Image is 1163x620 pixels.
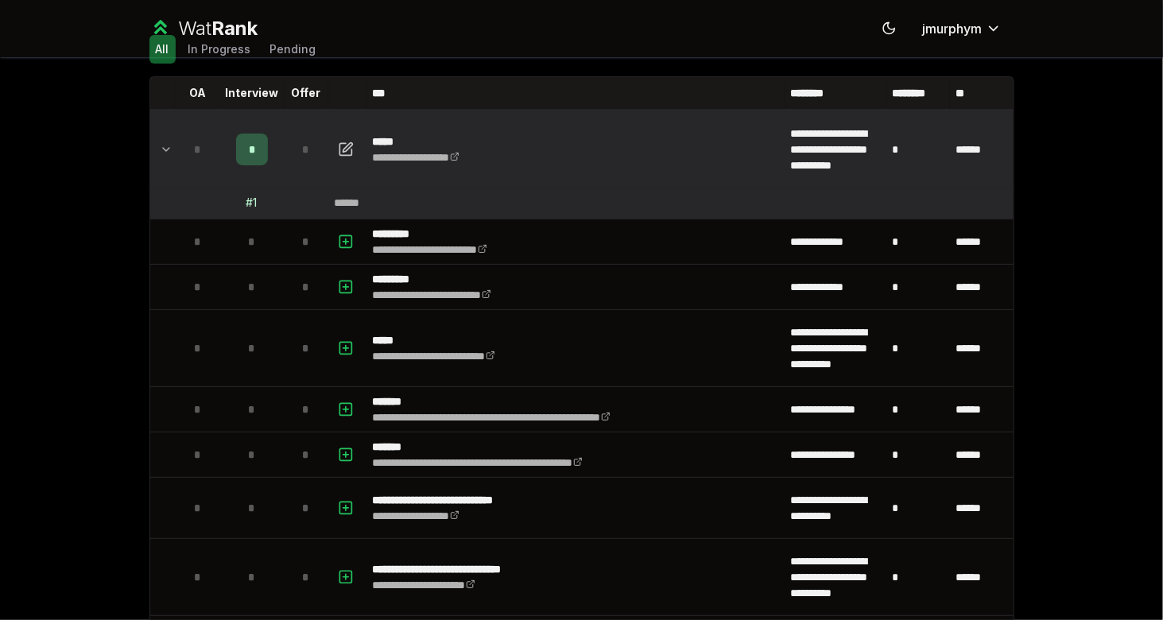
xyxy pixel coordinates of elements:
button: jmurphym [910,14,1014,43]
a: WatRank [149,16,258,41]
span: jmurphym [923,19,983,38]
div: # 1 [246,195,258,211]
p: Offer [291,85,320,101]
button: Pending [264,35,323,64]
button: All [149,35,176,64]
p: Interview [225,85,278,101]
p: OA [189,85,206,101]
div: Wat [178,16,258,41]
span: Rank [211,17,258,40]
button: In Progress [182,35,258,64]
